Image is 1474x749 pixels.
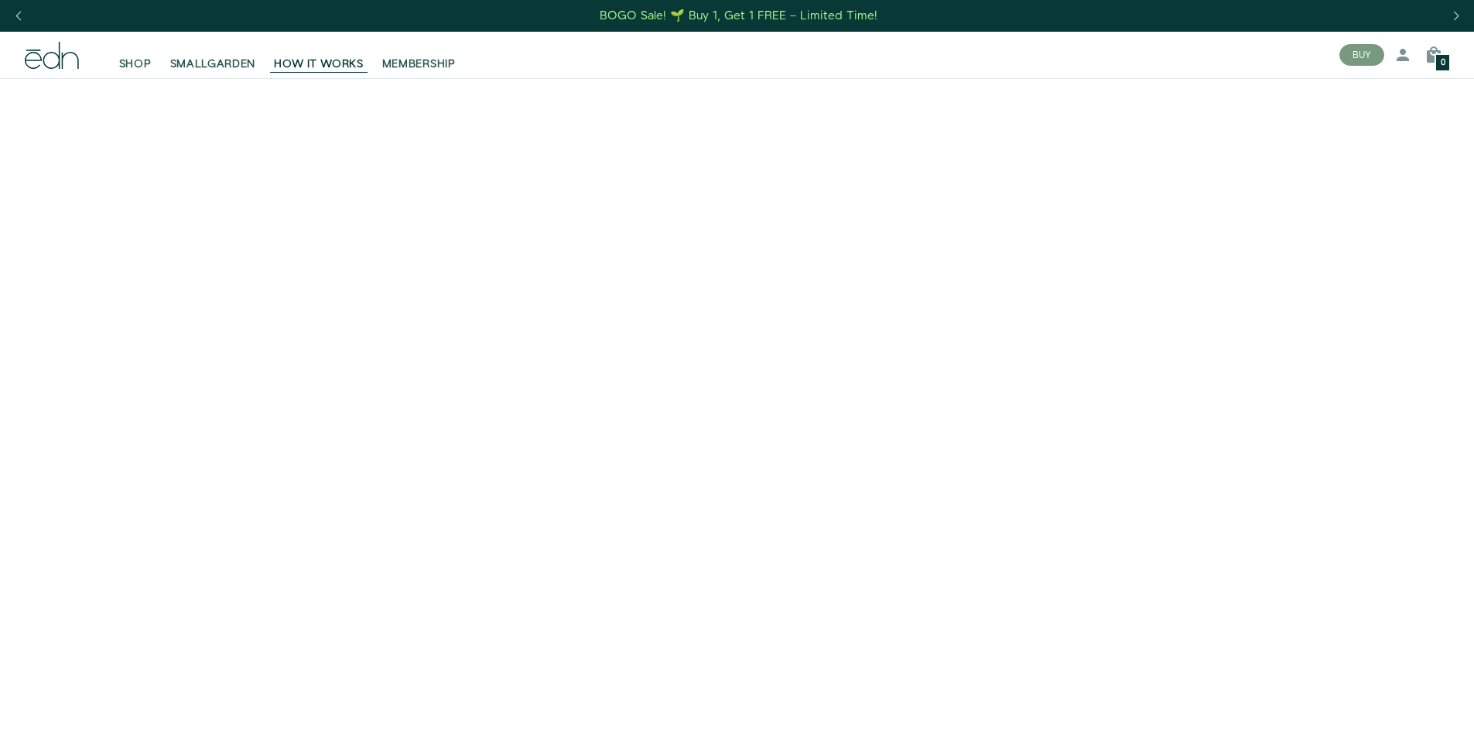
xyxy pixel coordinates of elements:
[119,56,152,72] span: SHOP
[600,8,877,24] div: BOGO Sale! 🌱 Buy 1, Get 1 FREE – Limited Time!
[274,56,363,72] span: HOW IT WORKS
[1441,59,1445,67] span: 0
[373,38,465,72] a: MEMBERSHIP
[598,4,879,28] a: BOGO Sale! 🌱 Buy 1, Get 1 FREE – Limited Time!
[110,38,161,72] a: SHOP
[170,56,256,72] span: SMALLGARDEN
[382,56,456,72] span: MEMBERSHIP
[265,38,372,72] a: HOW IT WORKS
[161,38,265,72] a: SMALLGARDEN
[1339,44,1384,66] button: BUY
